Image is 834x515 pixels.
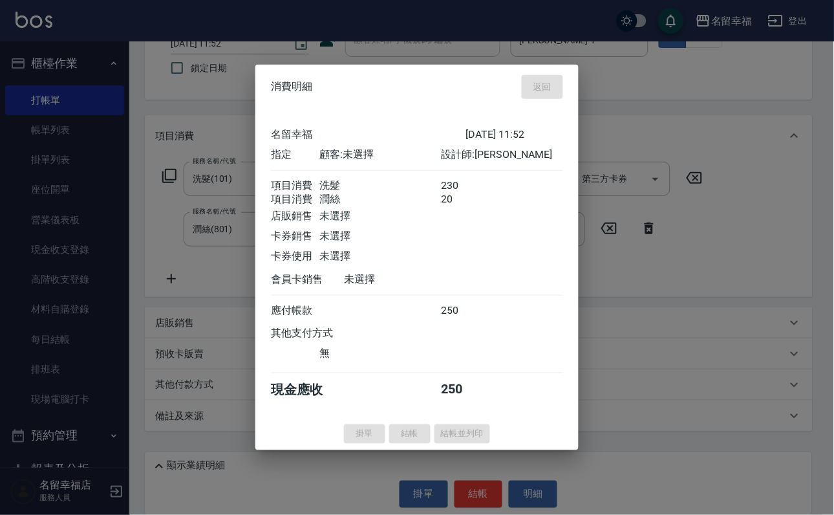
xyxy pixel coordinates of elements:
[271,229,319,243] div: 卡券銷售
[271,327,369,340] div: 其他支付方式
[271,272,344,286] div: 會員卡銷售
[271,80,312,93] span: 消費明細
[442,303,490,317] div: 250
[271,127,465,141] div: 名留幸福
[271,209,319,223] div: 店販銷售
[344,272,465,286] div: 未選擇
[271,148,319,161] div: 指定
[319,179,441,192] div: 洗髮
[442,381,490,399] div: 250
[271,179,319,192] div: 項目消費
[442,192,490,206] div: 20
[319,209,441,223] div: 未選擇
[465,127,563,141] div: [DATE] 11:52
[319,192,441,206] div: 潤絲
[271,303,319,317] div: 應付帳款
[442,179,490,192] div: 230
[319,148,441,161] div: 顧客: 未選擇
[271,381,344,399] div: 現金應收
[442,148,563,161] div: 設計師: [PERSON_NAME]
[271,249,319,263] div: 卡券使用
[319,249,441,263] div: 未選擇
[271,192,319,206] div: 項目消費
[319,229,441,243] div: 未選擇
[319,347,441,360] div: 無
